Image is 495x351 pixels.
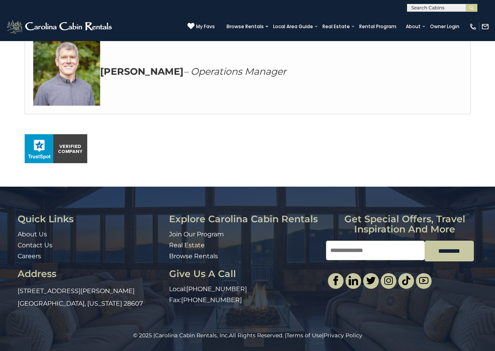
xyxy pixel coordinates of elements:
[6,19,114,34] img: White-1-2.png
[18,269,163,279] h3: Address
[402,21,425,32] a: About
[181,296,242,304] a: [PHONE_NUMBER]
[25,134,87,163] img: seal_horizontal.png
[426,21,463,32] a: Owner Login
[155,332,229,339] a: Carolina Cabin Rentals, Inc.
[319,21,354,32] a: Real Estate
[133,332,229,339] span: © 2025 |
[349,276,358,285] img: linkedin-single.svg
[169,269,320,279] h3: Give Us A Call
[384,276,393,285] img: instagram-single.svg
[355,21,400,32] a: Rental Program
[100,66,184,77] strong: [PERSON_NAME]
[481,23,489,31] img: mail-regular-white.png
[169,214,320,224] h3: Explore Carolina Cabin Rentals
[469,23,477,31] img: phone-regular-white.png
[269,21,317,32] a: Local Area Guide
[366,276,376,285] img: twitter-single.svg
[169,285,320,294] p: Local:
[184,66,286,77] em: – Operations Manager
[196,23,215,30] span: My Favs
[18,241,52,249] a: Contact Us
[18,285,163,310] p: [STREET_ADDRESS][PERSON_NAME] [GEOGRAPHIC_DATA], [US_STATE] 28607
[18,230,47,238] a: About Us
[401,276,411,285] img: tiktok.svg
[18,252,41,260] a: Careers
[286,332,322,339] a: Terms of Use
[169,296,320,305] p: Fax:
[223,21,268,32] a: Browse Rentals
[169,230,224,238] a: Join Our Program
[18,331,477,339] p: All Rights Reserved. | |
[324,332,362,339] a: Privacy Policy
[169,252,218,260] a: Browse Rentals
[187,23,215,31] a: My Favs
[186,285,247,293] a: [PHONE_NUMBER]
[326,214,483,235] h3: Get special offers, travel inspiration and more
[331,276,340,285] img: facebook-single.svg
[419,276,428,285] img: youtube-light.svg
[18,214,163,224] h3: Quick Links
[169,241,205,249] a: Real Estate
